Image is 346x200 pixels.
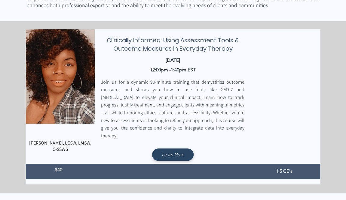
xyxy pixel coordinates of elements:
[162,151,184,158] span: Learn More
[101,79,244,139] span: Join us for a dynamic 90-minute training that demystifies outcome measures and shows you how to u...
[55,167,62,172] span: $40
[150,67,196,73] span: 12:00pm -1:40pm EST
[251,29,320,124] img: Presenter 2
[26,29,95,124] img: 12:00pm -1:40pm EST
[29,140,91,152] span: [PERSON_NAME], LCSW, LMSW, C-SSWS
[276,168,292,174] span: 1.5 CE's
[152,148,194,161] a: Learn More
[107,36,239,53] span: Clinically Informed: Using Assessment Tools & Outcome Measures in Everyday Therapy
[166,57,180,63] span: [DATE]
